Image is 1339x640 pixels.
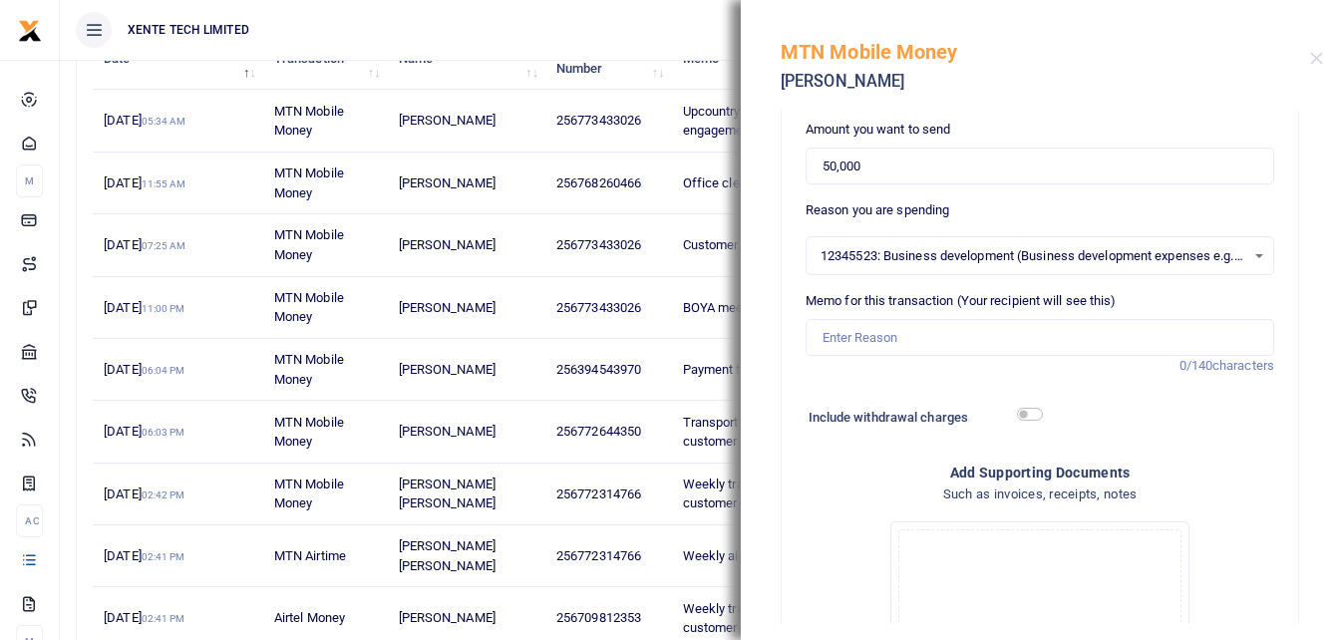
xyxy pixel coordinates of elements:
span: [PERSON_NAME] [PERSON_NAME] [399,538,496,573]
h6: Include withdrawal charges [809,410,1034,426]
span: Upcountry customer engagement facilitation [683,104,819,139]
span: MTN Mobile Money [274,415,344,450]
span: [PERSON_NAME] [399,175,496,190]
a: logo-small logo-large logo-large [18,22,42,37]
span: [DATE] [104,424,184,439]
span: MTN Mobile Money [274,290,344,325]
small: 11:00 PM [142,303,185,314]
input: Enter Reason [806,319,1274,357]
span: [PERSON_NAME] [399,610,496,625]
span: [PERSON_NAME] [PERSON_NAME] [399,477,496,511]
span: XENTE TECH LIMITED [120,21,257,39]
span: BOYA meetings facilitation [683,300,837,315]
small: 02:42 PM [142,489,185,500]
span: [PERSON_NAME] [399,237,496,252]
small: 02:41 PM [142,613,185,624]
span: [DATE] [104,237,185,252]
span: [DATE] [104,175,185,190]
span: 256709812353 [556,610,641,625]
small: 02:41 PM [142,551,185,562]
h5: MTN Mobile Money [781,40,1310,64]
img: logo-small [18,19,42,43]
span: Payment for Lovable [683,362,801,377]
span: 256768260466 [556,175,641,190]
label: Memo for this transaction (Your recipient will see this) [806,291,1117,311]
li: M [16,164,43,197]
h4: Such as invoices, receipts, notes [806,483,1274,505]
span: [DATE] [104,113,185,128]
span: [PERSON_NAME] [399,300,496,315]
span: MTN Airtime [274,548,346,563]
span: 12345523: Business development (Business development expenses e.g. meetings, transport ) [821,246,1245,266]
span: MTN Mobile Money [274,104,344,139]
span: [PERSON_NAME] [399,362,496,377]
h5: [PERSON_NAME] [781,72,1310,92]
small: 11:55 AM [142,178,186,189]
small: 06:04 PM [142,365,185,376]
small: 05:34 AM [142,116,186,127]
span: [DATE] [104,548,184,563]
span: [PERSON_NAME] [399,113,496,128]
span: 256772314766 [556,486,641,501]
span: Customer meetings facilitation [683,237,859,252]
span: [DATE] [104,300,184,315]
span: MTN Mobile Money [274,352,344,387]
label: Reason you are spending [806,200,949,220]
span: characters [1212,358,1274,373]
span: 0/140 [1179,358,1213,373]
span: [PERSON_NAME] [399,424,496,439]
span: 256773433026 [556,237,641,252]
input: UGX [806,148,1274,185]
span: [DATE] [104,486,184,501]
span: 256394543970 [556,362,641,377]
span: Weekly airtime facilitation [683,548,833,563]
span: 256773433026 [556,300,641,315]
span: Transport facilitation for customer meetings [683,415,823,450]
span: MTN Mobile Money [274,477,344,511]
span: 256772644350 [556,424,641,439]
small: 06:03 PM [142,427,185,438]
li: Ac [16,504,43,537]
span: Airtel Money [274,610,345,625]
span: Weekly transport facilitation for customer meetings [683,601,863,636]
h4: Add supporting Documents [806,462,1274,483]
span: Office cleaning services [DATE] [683,175,863,190]
span: MTN Mobile Money [274,165,344,200]
button: Close [1310,52,1323,65]
span: MTN Mobile Money [274,227,344,262]
span: 256772314766 [556,548,641,563]
span: [DATE] [104,362,184,377]
span: 256773433026 [556,113,641,128]
small: 07:25 AM [142,240,186,251]
span: [DATE] [104,610,184,625]
span: Weekly transport facilitation for customer meetings [683,477,863,511]
label: Amount you want to send [806,120,950,140]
